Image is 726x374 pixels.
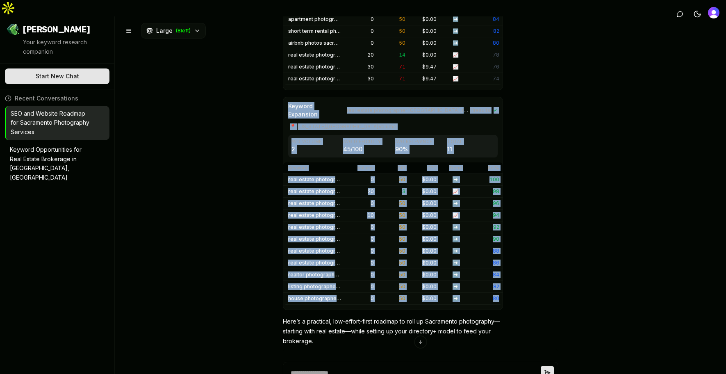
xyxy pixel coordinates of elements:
[283,221,346,233] td: real estate photographer [PERSON_NAME]
[402,188,405,194] span: 3
[409,25,440,37] td: $ 0.00
[346,209,378,221] td: 10
[409,197,440,209] td: $ 0.00
[5,68,109,84] button: Start New Chat
[493,188,499,194] span: 98
[447,138,494,145] p: Total
[453,176,459,182] span: ➡️
[23,24,90,35] span: [PERSON_NAME]
[493,283,499,290] span: 82
[453,16,459,22] span: ➡️
[291,145,339,154] p: 2
[440,162,471,173] th: Trend
[23,38,108,57] p: Your keyword research companion
[493,64,499,70] span: 76
[409,209,440,221] td: $ 0.00
[399,295,405,301] span: 50
[409,269,440,280] td: $ 0.00
[399,260,405,266] span: 50
[399,236,405,242] span: 50
[283,245,346,257] td: real estate photographer [GEOGRAPHIC_DATA]
[6,106,109,140] button: SEO and Website Roadmap for Sacramento Photography Services
[346,37,378,49] td: 0
[708,7,719,18] img: Tyler West
[399,224,405,230] span: 50
[493,260,499,266] span: 86
[470,107,490,114] span: 11 results
[409,221,440,233] td: $ 0.00
[409,280,440,292] td: $ 0.00
[493,75,499,82] span: 74
[36,72,79,80] span: Start New Chat
[283,257,346,269] td: real estate photographer rancho [PERSON_NAME]
[283,13,346,25] td: apartment photography [GEOGRAPHIC_DATA]
[409,173,440,185] td: $ 0.00
[708,7,719,18] button: Open user button
[493,200,499,206] span: 96
[283,25,346,37] td: short term rental photography [GEOGRAPHIC_DATA]
[453,236,459,242] span: ➡️
[399,75,405,82] span: 71
[489,176,499,182] span: 100
[399,16,405,22] span: 50
[283,292,346,304] td: house photographer [PERSON_NAME]
[453,271,459,278] span: ➡️
[399,200,405,206] span: 50
[347,107,470,114] span: real estate photographer [GEOGRAPHIC_DATA], real estate photography [GEOGRAPHIC_DATA], real estat...
[493,271,499,278] span: 84
[290,123,296,130] span: 📍
[453,28,459,34] span: ➡️
[399,248,405,254] span: 50
[399,64,405,70] span: 71
[399,28,405,34] span: 50
[346,73,378,84] td: 30
[493,52,499,58] span: 78
[493,212,499,218] span: 94
[399,271,405,278] span: 50
[453,283,459,290] span: ➡️
[453,200,459,206] span: ➡️
[346,233,378,245] td: 0
[493,236,499,242] span: 90
[346,185,378,197] td: 20
[409,37,440,49] td: $ 0.00
[409,49,440,61] td: $ 0.00
[176,27,191,34] span: ( 8 left)
[343,145,390,154] p: 45 /100
[346,49,378,61] td: 20
[453,40,459,46] span: ➡️
[15,94,78,103] span: Recent Conversations
[493,295,499,301] span: 80
[346,61,378,73] td: 30
[346,173,378,185] td: 0
[409,185,440,197] td: $ 0.00
[346,257,378,269] td: 0
[409,245,440,257] td: $ 0.00
[283,317,503,346] p: Here’s a practical, low-effort-first roadmap to roll up Sacramento photography—starting with real...
[453,188,459,194] span: 📈
[453,295,459,301] span: ➡️
[395,145,442,154] p: 90 %
[409,233,440,245] td: $ 0.00
[493,224,499,230] span: 92
[493,28,499,34] span: 82
[5,142,109,186] button: Keyword Opportunities for Real Estate Brokerage in [GEOGRAPHIC_DATA], [GEOGRAPHIC_DATA]
[346,292,378,304] td: 0
[7,23,20,36] img: Jello SEO Logo
[283,185,346,197] td: real estate photography [GEOGRAPHIC_DATA]
[283,37,346,49] td: airbnb photos sacramento
[409,61,440,73] td: $ 9.47
[399,40,405,46] span: 50
[453,212,459,218] span: 📈
[409,13,440,25] td: $ 0.00
[346,13,378,25] td: 0
[399,52,405,58] span: 14
[409,73,440,84] td: $ 9.47
[493,16,499,22] span: 84
[453,75,459,82] span: 📈
[399,176,405,182] span: 50
[288,102,344,119] span: Keyword Expansion
[471,162,503,173] th: Rel%
[343,138,390,145] p: Avg Difficulty
[283,73,346,84] td: real estate photography [GEOGRAPHIC_DATA] ca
